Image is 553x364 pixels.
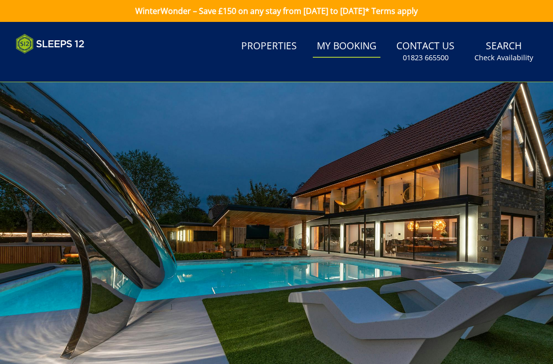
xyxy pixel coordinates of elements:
small: Check Availability [474,53,533,63]
a: SearchCheck Availability [470,35,537,68]
a: My Booking [313,35,380,58]
a: Properties [237,35,301,58]
a: Contact Us01823 665500 [392,35,459,68]
iframe: Customer reviews powered by Trustpilot [11,60,115,68]
img: Sleeps 12 [16,34,85,54]
small: 01823 665500 [403,53,449,63]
